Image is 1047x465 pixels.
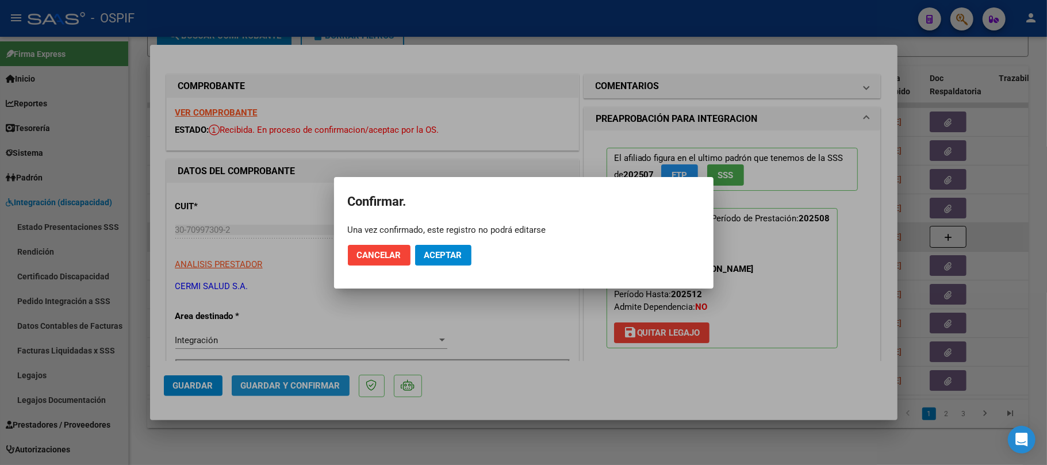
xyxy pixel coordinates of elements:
[424,250,462,260] span: Aceptar
[348,224,700,236] div: Una vez confirmado, este registro no podrá editarse
[357,250,401,260] span: Cancelar
[348,245,411,266] button: Cancelar
[1008,426,1036,454] div: Open Intercom Messenger
[348,191,700,213] h2: Confirmar.
[415,245,471,266] button: Aceptar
